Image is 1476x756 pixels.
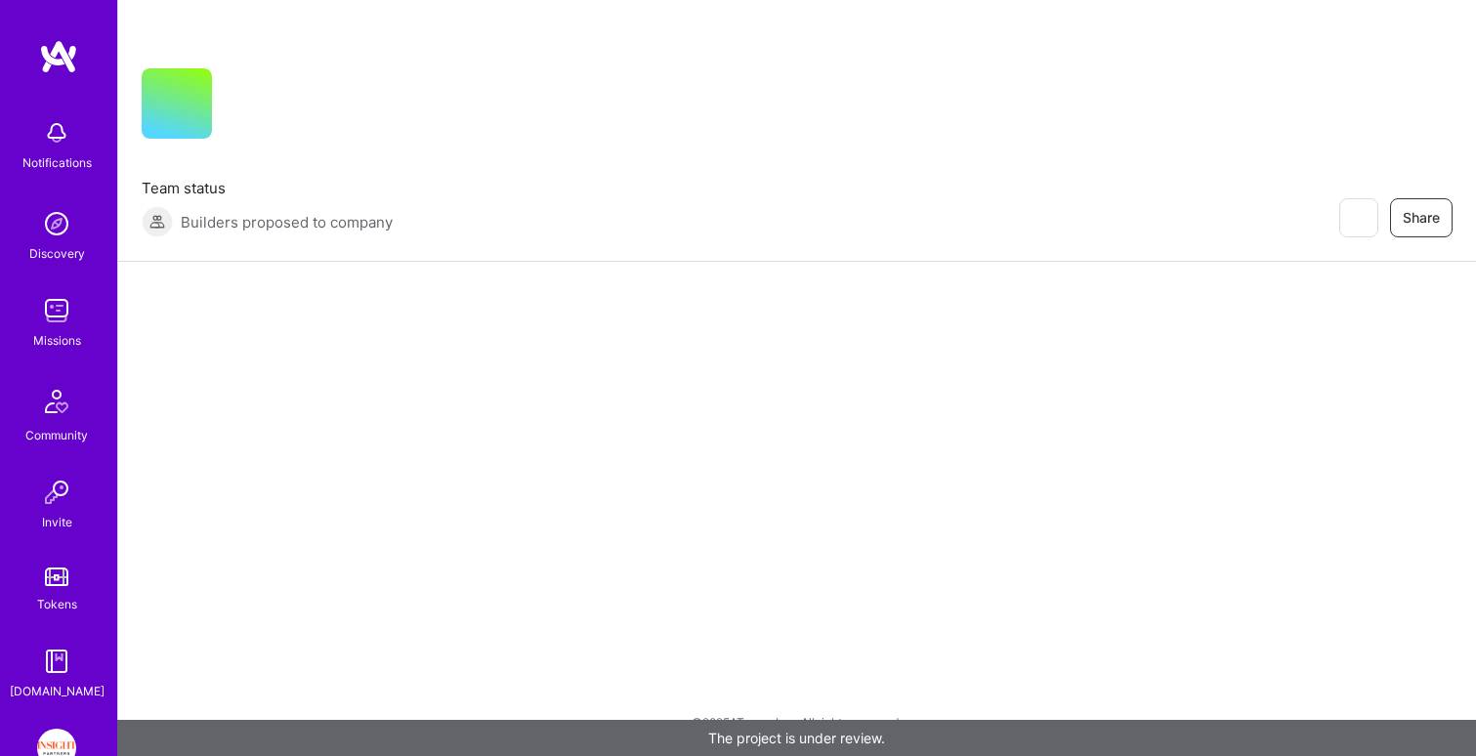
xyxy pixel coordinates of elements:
[235,100,251,115] i: icon CompanyGray
[37,291,76,330] img: teamwork
[29,243,85,264] div: Discovery
[22,152,92,173] div: Notifications
[42,512,72,532] div: Invite
[37,473,76,512] img: Invite
[25,425,88,445] div: Community
[45,567,68,586] img: tokens
[1350,210,1366,226] i: icon EyeClosed
[1390,198,1453,237] button: Share
[181,212,393,232] span: Builders proposed to company
[142,178,393,198] span: Team status
[10,681,105,701] div: [DOMAIN_NAME]
[117,720,1476,756] div: The project is under review.
[1403,208,1440,228] span: Share
[33,378,80,425] img: Community
[37,113,76,152] img: bell
[37,204,76,243] img: discovery
[142,206,173,237] img: Builders proposed to company
[37,642,76,681] img: guide book
[39,39,78,74] img: logo
[37,594,77,614] div: Tokens
[33,330,81,351] div: Missions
